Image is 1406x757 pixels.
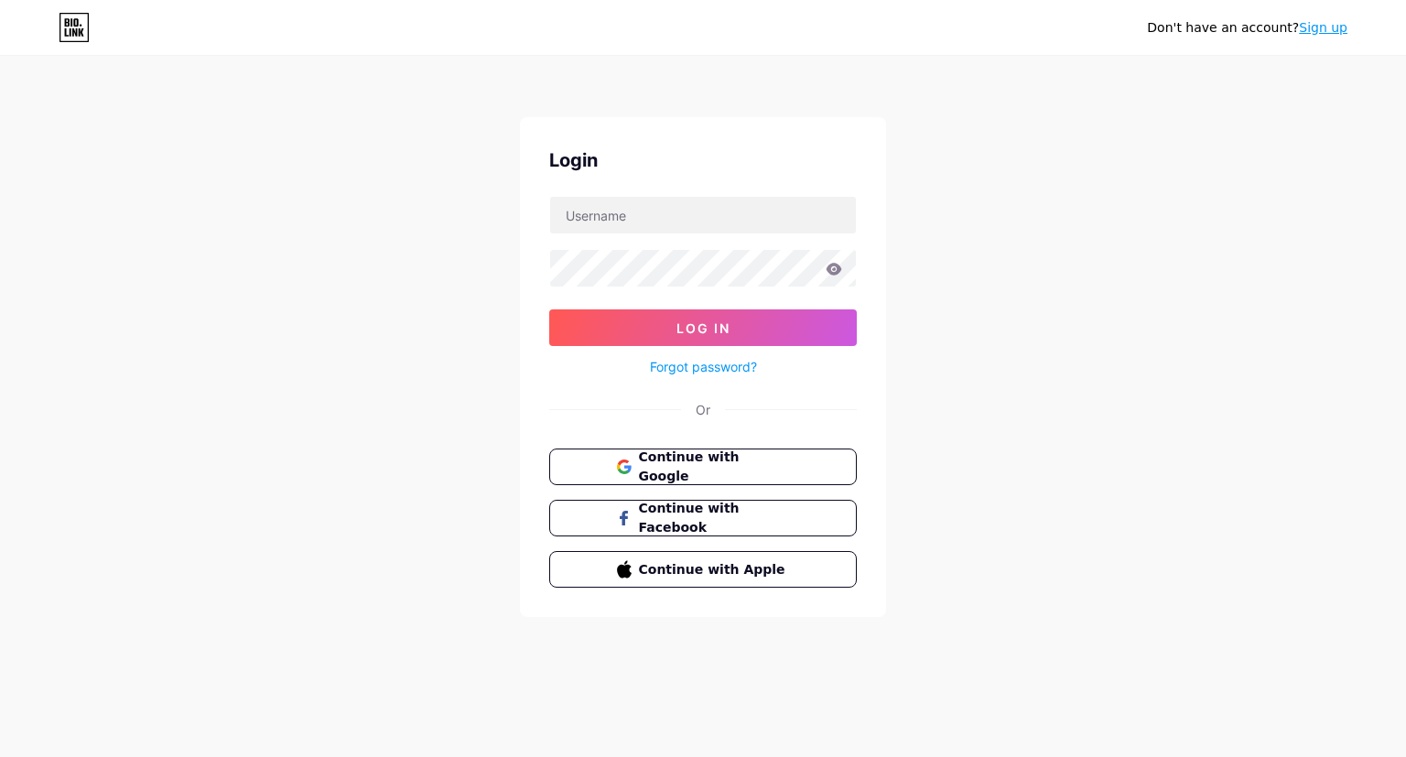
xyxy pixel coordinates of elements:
[1299,20,1347,35] a: Sign up
[676,320,730,336] span: Log In
[1147,18,1347,38] div: Don't have an account?
[639,560,790,579] span: Continue with Apple
[549,146,857,174] div: Login
[639,499,790,537] span: Continue with Facebook
[650,357,757,376] a: Forgot password?
[549,551,857,588] button: Continue with Apple
[549,449,857,485] button: Continue with Google
[639,448,790,486] span: Continue with Google
[549,500,857,536] button: Continue with Facebook
[549,309,857,346] button: Log In
[550,197,856,233] input: Username
[696,400,710,419] div: Or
